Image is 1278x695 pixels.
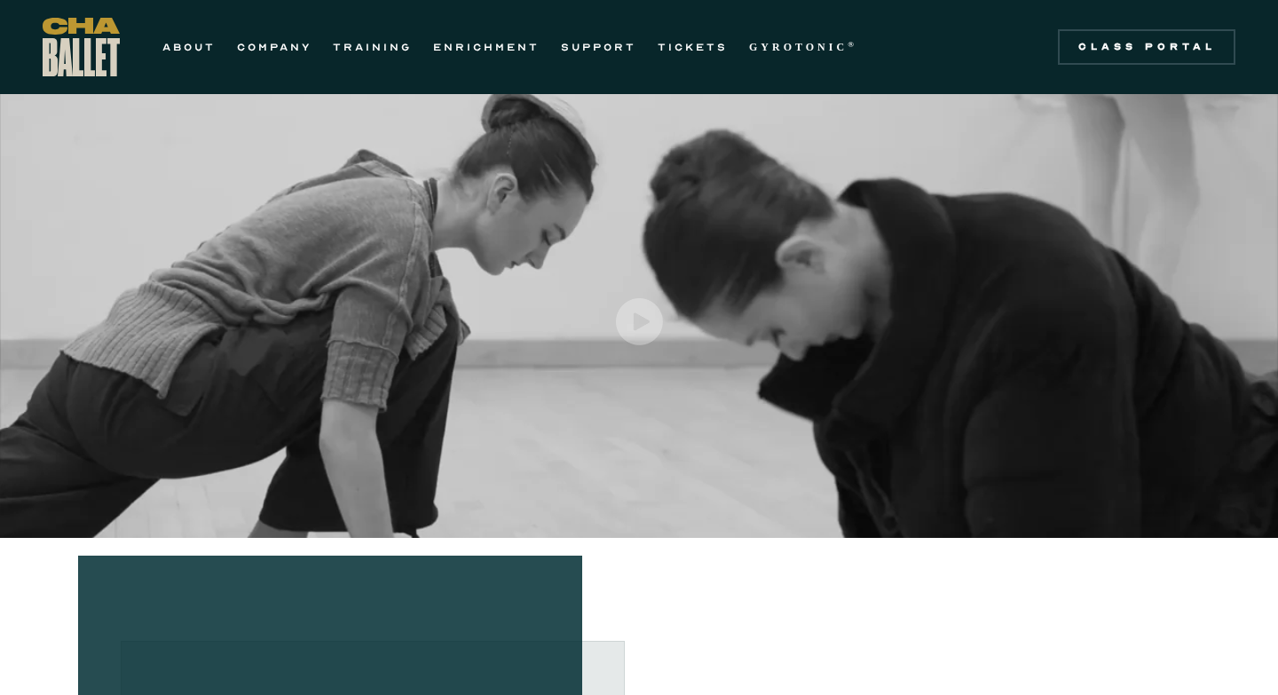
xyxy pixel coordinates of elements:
[749,41,848,53] strong: GYROTONIC
[43,18,120,76] a: home
[162,36,216,58] a: ABOUT
[848,40,857,49] sup: ®
[1069,40,1225,54] div: Class Portal
[1058,29,1235,65] a: Class Portal
[433,36,540,58] a: ENRICHMENT
[333,36,412,58] a: TRAINING
[561,36,636,58] a: SUPPORT
[658,36,728,58] a: TICKETS
[749,36,857,58] a: GYROTONIC®
[237,36,312,58] a: COMPANY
